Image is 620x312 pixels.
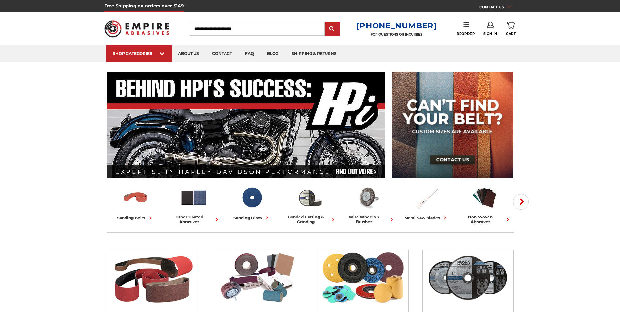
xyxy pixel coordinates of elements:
div: other coated abrasives [167,215,220,224]
a: sanding discs [226,184,278,221]
a: CONTACT US [479,3,516,12]
button: Next [513,194,529,210]
a: about us [172,45,206,62]
span: Cart [506,32,516,36]
p: FOR QUESTIONS OR INQUIRIES [356,32,437,37]
span: Sign In [483,32,497,36]
a: faq [239,45,260,62]
img: Sanding Belts [122,184,149,211]
div: bonded cutting & grinding [284,215,337,224]
a: [PHONE_NUMBER] [356,21,437,30]
div: sanding belts [117,215,154,221]
a: sanding belts [109,184,162,221]
img: Sanding Belts [110,250,194,305]
a: non-woven abrasives [458,184,511,224]
a: blog [260,45,285,62]
img: Empire Abrasives [104,16,170,42]
div: wire wheels & brushes [342,215,395,224]
img: Non-woven Abrasives [471,184,498,211]
a: Cart [506,22,516,36]
div: non-woven abrasives [458,215,511,224]
img: Metal Saw Blades [413,184,440,211]
a: contact [206,45,239,62]
div: SHOP CATEGORIES [113,51,165,56]
img: Banner for an interview featuring Horsepower Inc who makes Harley performance upgrades featured o... [107,72,385,178]
a: wire wheels & brushes [342,184,395,224]
a: shipping & returns [285,45,343,62]
img: Other Coated Abrasives [180,184,207,211]
img: promo banner for custom belts. [392,72,513,178]
input: Submit [326,23,339,36]
div: metal saw blades [404,215,448,221]
img: Bonded Cutting & Grinding [426,250,510,305]
a: Reorder [457,22,475,36]
a: bonded cutting & grinding [284,184,337,224]
img: Sanding Discs [320,250,405,305]
a: other coated abrasives [167,184,220,224]
a: metal saw blades [400,184,453,221]
img: Bonded Cutting & Grinding [296,184,324,211]
div: sanding discs [233,215,270,221]
span: Reorder [457,32,475,36]
img: Other Coated Abrasives [215,250,300,305]
img: Sanding Discs [238,184,265,211]
img: Wire Wheels & Brushes [355,184,382,211]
